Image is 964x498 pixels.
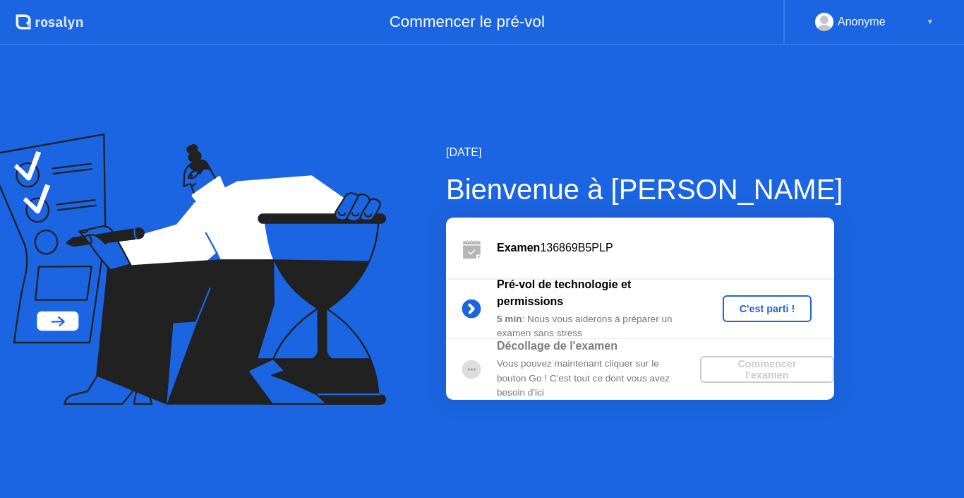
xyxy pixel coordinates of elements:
[497,340,617,352] b: Décollage de l'examen
[927,13,934,31] div: ▼
[446,168,843,211] div: Bienvenue à [PERSON_NAME]
[497,312,700,341] div: : Nous vous aiderons à préparer un examen sans stress
[728,303,807,314] div: C'est parti !
[497,242,540,254] b: Examen
[700,356,834,383] button: Commencer l'examen
[497,357,700,400] div: Vous pouvez maintenant cliquer sur le bouton Go ! C'est tout ce dont vous avez besoin d'ici
[497,278,631,307] b: Pré-vol de technologie et permissions
[497,239,834,256] div: 136869B5PLP
[497,314,522,324] b: 5 min
[706,358,829,381] div: Commencer l'examen
[838,13,886,31] div: Anonyme
[446,144,843,161] div: [DATE]
[723,295,812,322] button: C'est parti !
